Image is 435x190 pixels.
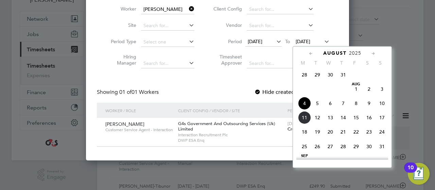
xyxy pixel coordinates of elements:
span: Aug [350,83,363,86]
span: 27 [324,140,337,153]
span: 13 [324,111,337,124]
button: Open Resource Center, 10 new notifications [408,163,430,185]
span: 14 [337,111,350,124]
span: 30 [363,140,376,153]
span: Interaction Recruitment Plc [178,132,284,138]
span: S [361,60,374,66]
span: 11 [298,111,311,124]
input: Search for... [141,59,194,68]
span: 30 [324,68,337,81]
input: Search for... [141,5,194,14]
span: 28 [298,68,311,81]
span: 6 [324,97,337,110]
div: Client Config / Vendor / Site [176,103,286,118]
input: Search for... [247,59,314,68]
span: 01 of [119,89,132,96]
label: Worker [106,6,136,12]
input: Search for... [247,5,314,14]
div: 10 [407,168,414,176]
span: 23 [363,125,376,138]
span: 28 [337,140,350,153]
label: Site [106,22,136,28]
label: Hide created timesheets [254,89,323,96]
span: 12 [311,111,324,124]
span: Customer Service Agent - Interaction [105,127,173,133]
span: 8 [350,97,363,110]
span: Sep [298,154,311,158]
span: 01 Workers [119,89,159,96]
span: 4 [298,97,311,110]
span: 19 [311,125,324,138]
span: 7 [376,154,388,167]
span: [DATE] [248,38,262,45]
span: [DATE] [296,38,310,45]
label: Period Type [106,38,136,45]
span: G4s Government And Outsourcing Services (Uk) Limited [178,121,275,132]
label: Vendor [211,22,242,28]
span: 10 [376,97,388,110]
span: DWP ESA Enq [178,138,284,143]
span: 25 [298,140,311,153]
span: 29 [311,68,324,81]
input: Search for... [141,21,194,31]
span: 3 [376,83,388,96]
span: 2 [363,83,376,96]
input: Select one [141,37,194,47]
span: 24 [376,125,388,138]
span: [PERSON_NAME] [105,121,144,127]
span: 6 [363,154,376,167]
span: August [323,50,347,56]
span: 1 [350,83,363,96]
span: 22 [350,125,363,138]
span: 21 [337,125,350,138]
span: 31 [337,68,350,81]
span: 5 [350,154,363,167]
span: S [374,60,387,66]
span: 3 [324,154,337,167]
span: 18 [298,125,311,138]
span: Create timesheet [288,126,322,132]
span: 5 [311,97,324,110]
span: 17 [376,111,388,124]
label: Timesheet Approver [211,54,242,66]
span: W [322,60,335,66]
span: 31 [376,140,388,153]
div: Showing [97,89,160,96]
span: 20 [324,125,337,138]
span: M [296,60,309,66]
span: 2025 [349,50,361,56]
div: Period [286,103,331,118]
span: 7 [337,97,350,110]
label: Period [211,38,242,45]
span: T [309,60,322,66]
span: [DATE] - [DATE] [288,121,319,126]
span: 4 [337,154,350,167]
span: 29 [350,140,363,153]
span: T [335,60,348,66]
input: Search for... [247,21,314,31]
span: 1 [298,154,311,167]
span: 2 [311,154,324,167]
div: Worker / Role [104,103,176,118]
span: 9 [363,97,376,110]
span: To [283,37,292,46]
label: Client Config [211,6,242,12]
span: F [348,60,361,66]
span: 15 [350,111,363,124]
span: 16 [363,111,376,124]
label: Hiring Manager [106,54,136,66]
span: 26 [311,140,324,153]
